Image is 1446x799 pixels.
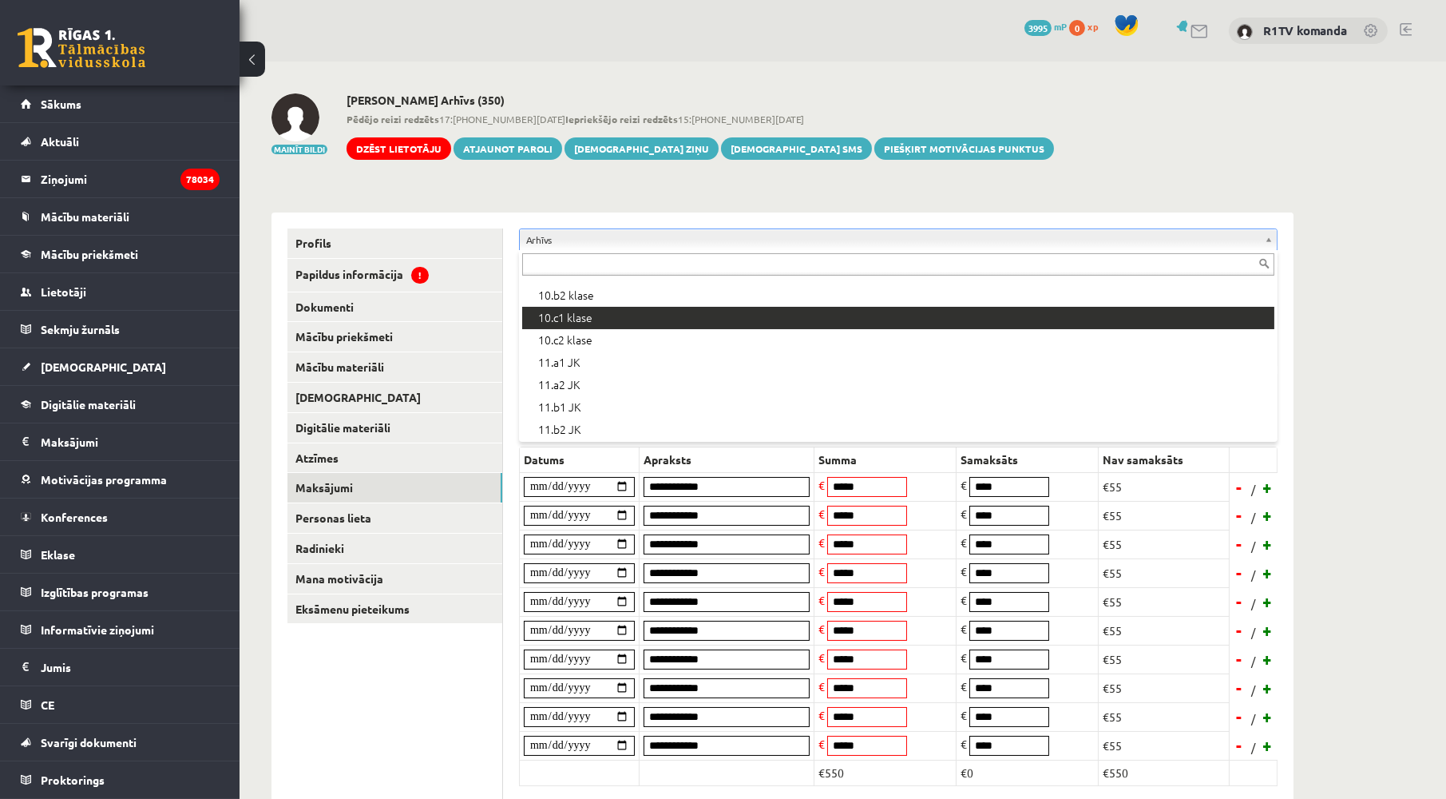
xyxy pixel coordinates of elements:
div: 10.c2 klase [522,329,1274,352]
div: 11.b2 JK [522,419,1274,441]
div: 10.b2 klase [522,284,1274,307]
div: 11.a1 JK [522,352,1274,374]
div: 10.c1 klase [522,307,1274,329]
div: 11.b1 JK [522,396,1274,419]
div: 11.a2 JK [522,374,1274,396]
